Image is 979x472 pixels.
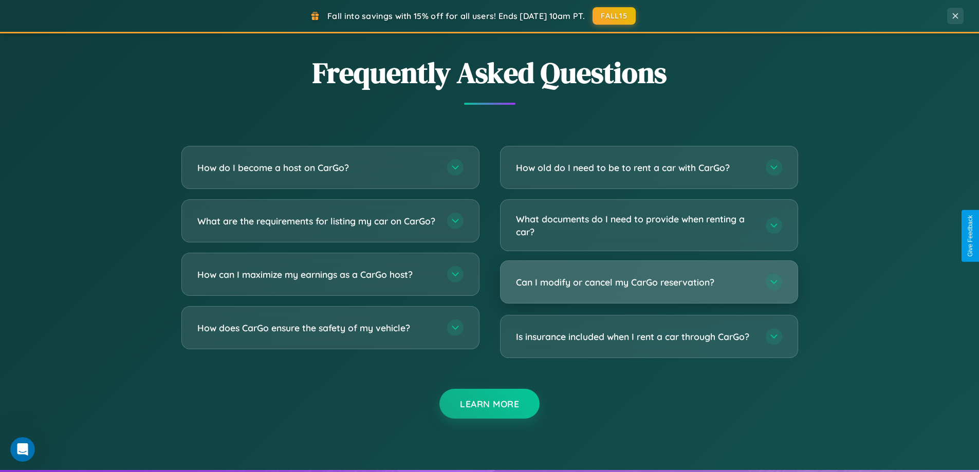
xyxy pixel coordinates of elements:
[327,11,585,21] span: Fall into savings with 15% off for all users! Ends [DATE] 10am PT.
[197,268,437,281] h3: How can I maximize my earnings as a CarGo host?
[439,389,540,419] button: Learn More
[516,276,755,289] h3: Can I modify or cancel my CarGo reservation?
[516,330,755,343] h3: Is insurance included when I rent a car through CarGo?
[516,213,755,238] h3: What documents do I need to provide when renting a car?
[10,437,35,462] iframe: Intercom live chat
[967,215,974,257] div: Give Feedback
[197,322,437,334] h3: How does CarGo ensure the safety of my vehicle?
[197,215,437,228] h3: What are the requirements for listing my car on CarGo?
[181,53,798,92] h2: Frequently Asked Questions
[516,161,755,174] h3: How old do I need to be to rent a car with CarGo?
[593,7,636,25] button: FALL15
[197,161,437,174] h3: How do I become a host on CarGo?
